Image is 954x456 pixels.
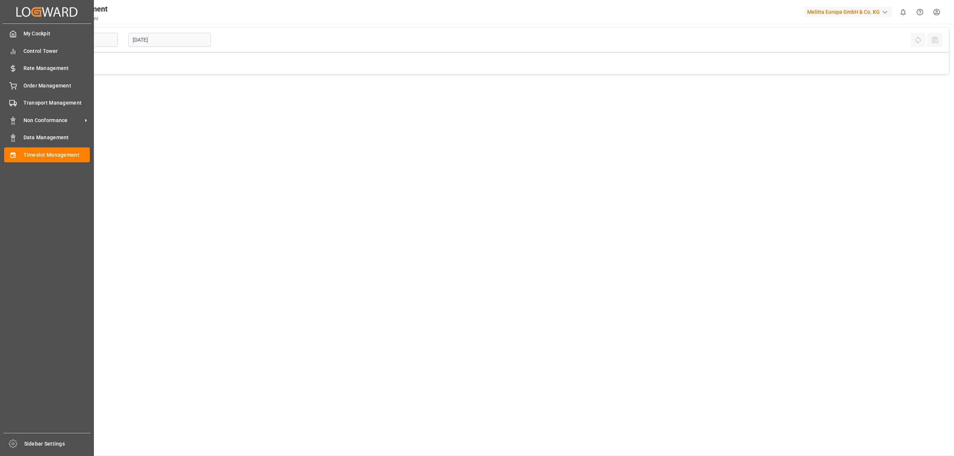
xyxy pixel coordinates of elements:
[23,134,90,141] span: Data Management
[4,96,90,110] a: Transport Management
[804,7,892,17] div: Melitta Europa GmbH & Co. KG
[4,61,90,76] a: Rate Management
[912,4,928,20] button: Help Center
[804,5,895,19] button: Melitta Europa GmbH & Co. KG
[4,130,90,145] a: Data Management
[4,26,90,41] a: My Cockpit
[23,99,90,107] span: Transport Management
[23,82,90,90] span: Order Management
[23,151,90,159] span: Timeslot Management
[24,440,91,448] span: Sidebar Settings
[23,30,90,38] span: My Cockpit
[23,47,90,55] span: Control Tower
[4,78,90,93] a: Order Management
[128,33,211,47] input: DD-MM-YYYY
[895,4,912,20] button: show 0 new notifications
[23,117,82,124] span: Non Conformance
[4,147,90,162] a: Timeslot Management
[23,64,90,72] span: Rate Management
